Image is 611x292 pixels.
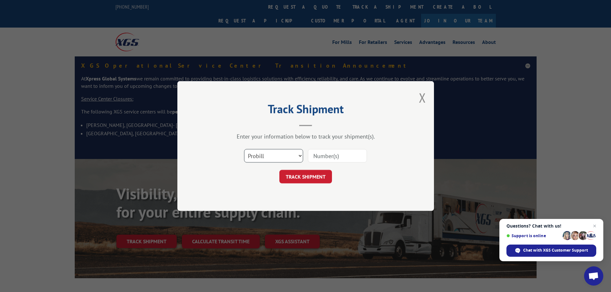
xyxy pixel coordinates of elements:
[279,170,332,183] button: TRACK SHIPMENT
[523,247,588,253] span: Chat with XGS Customer Support
[308,149,367,163] input: Number(s)
[419,89,426,106] button: Close modal
[209,133,402,140] div: Enter your information below to track your shipment(s).
[584,266,603,286] a: Open chat
[209,104,402,117] h2: Track Shipment
[506,223,596,229] span: Questions? Chat with us!
[506,233,560,238] span: Support is online
[506,245,596,257] span: Chat with XGS Customer Support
